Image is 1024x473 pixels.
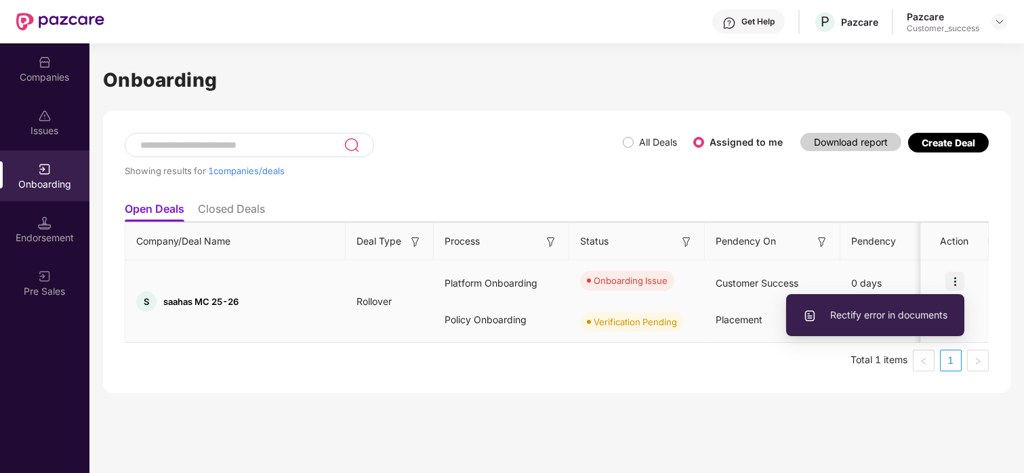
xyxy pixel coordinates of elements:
[913,350,935,371] button: left
[38,270,52,283] img: svg+xml;base64,PHN2ZyB3aWR0aD0iMjAiIGhlaWdodD0iMjAiIHZpZXdCb3g9IjAgMCAyMCAyMCIgZmlsbD0ibm9uZSIgeG...
[344,137,359,153] img: svg+xml;base64,PHN2ZyB3aWR0aD0iMjQiIGhlaWdodD0iMjUiIHZpZXdCb3g9IjAgMCAyNCAyNSIgZmlsbD0ibm9uZSIgeG...
[38,216,52,230] img: svg+xml;base64,PHN2ZyB3aWR0aD0iMTQuNSIgaGVpZ2h0PSIxNC41IiB2aWV3Qm94PSIwIDAgMTYgMTYiIGZpbGw9Im5vbm...
[920,357,928,365] span: left
[594,274,668,287] div: Onboarding Issue
[680,235,693,249] img: svg+xml;base64,PHN2ZyB3aWR0aD0iMTYiIGhlaWdodD0iMTYiIHZpZXdCb3g9IjAgMCAxNiAxNiIgZmlsbD0ibm9uZSIgeG...
[16,13,104,30] img: New Pazcare Logo
[356,234,401,249] span: Deal Type
[967,350,989,371] button: right
[945,272,964,291] img: icon
[716,234,776,249] span: Pendency On
[38,56,52,69] img: svg+xml;base64,PHN2ZyBpZD0iQ29tcGFuaWVzIiB4bWxucz0iaHR0cDovL3d3dy53My5vcmcvMjAwMC9zdmciIHdpZHRoPS...
[722,16,736,30] img: svg+xml;base64,PHN2ZyBpZD0iSGVscC0zMngzMiIgeG1sbnM9Imh0dHA6Ly93d3cudzMub3JnLzIwMDAvc3ZnIiB3aWR0aD...
[163,296,239,307] span: saahas MC 25-26
[434,265,569,302] div: Platform Onboarding
[815,235,829,249] img: svg+xml;base64,PHN2ZyB3aWR0aD0iMTYiIGhlaWdodD0iMTYiIHZpZXdCb3g9IjAgMCAxNiAxNiIgZmlsbD0ibm9uZSIgeG...
[841,16,878,28] div: Pazcare
[922,137,975,148] div: Create Deal
[445,234,480,249] span: Process
[103,65,1010,95] h1: Onboarding
[800,133,901,151] button: Download report
[639,136,677,148] label: All Deals
[136,291,157,312] div: S
[840,265,942,302] div: 0 days
[544,235,558,249] img: svg+xml;base64,PHN2ZyB3aWR0aD0iMTYiIGhlaWdodD0iMTYiIHZpZXdCb3g9IjAgMCAxNiAxNiIgZmlsbD0ibm9uZSIgeG...
[208,165,285,176] span: 1 companies/deals
[125,202,184,222] li: Open Deals
[594,315,677,329] div: Verification Pending
[38,109,52,123] img: svg+xml;base64,PHN2ZyBpZD0iSXNzdWVzX2Rpc2FibGVkIiB4bWxucz0iaHR0cDovL3d3dy53My5vcmcvMjAwMC9zdmciIH...
[851,350,907,371] li: Total 1 items
[710,136,783,148] label: Assigned to me
[198,202,265,222] li: Closed Deals
[940,350,962,371] li: 1
[851,234,920,249] span: Pendency
[38,163,52,176] img: svg+xml;base64,PHN2ZyB3aWR0aD0iMjAiIGhlaWdodD0iMjAiIHZpZXdCb3g9IjAgMCAyMCAyMCIgZmlsbD0ibm9uZSIgeG...
[434,302,569,338] div: Policy Onboarding
[125,223,346,260] th: Company/Deal Name
[907,10,979,23] div: Pazcare
[716,314,762,325] span: Placement
[840,223,942,260] th: Pendency
[346,295,403,307] span: Rollover
[821,14,830,30] span: P
[580,234,609,249] span: Status
[913,350,935,371] li: Previous Page
[907,23,979,34] div: Customer_success
[409,235,422,249] img: svg+xml;base64,PHN2ZyB3aWR0aD0iMTYiIGhlaWdodD0iMTYiIHZpZXdCb3g9IjAgMCAxNiAxNiIgZmlsbD0ibm9uZSIgeG...
[921,223,989,260] th: Action
[994,16,1005,27] img: svg+xml;base64,PHN2ZyBpZD0iRHJvcGRvd24tMzJ4MzIiIHhtbG5zPSJodHRwOi8vd3d3LnczLm9yZy8yMDAwL3N2ZyIgd2...
[941,350,961,371] a: 1
[125,165,623,176] div: Showing results for
[974,357,982,365] span: right
[803,308,947,323] span: Rectify error in documents
[716,277,798,289] span: Customer Success
[967,350,989,371] li: Next Page
[741,16,775,27] div: Get Help
[803,309,817,323] img: svg+xml;base64,PHN2ZyBpZD0iVXBsb2FkX0xvZ3MiIGRhdGEtbmFtZT0iVXBsb2FkIExvZ3MiIHhtbG5zPSJodHRwOi8vd3...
